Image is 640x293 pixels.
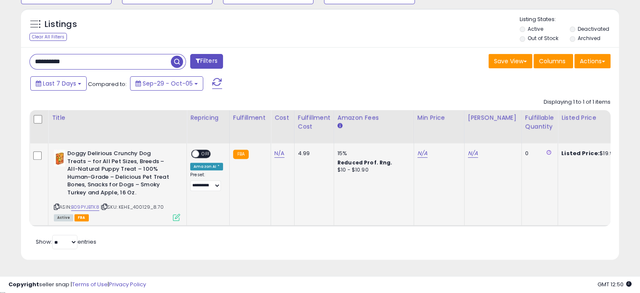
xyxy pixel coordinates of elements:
[525,150,551,157] div: 0
[143,79,193,88] span: Sep-29 - Oct-05
[468,149,478,158] a: N/A
[72,280,108,288] a: Terms of Use
[468,113,518,122] div: [PERSON_NAME]
[577,35,600,42] label: Archived
[54,150,180,220] div: ASIN:
[71,204,99,211] a: B09PYJBTK8
[233,150,249,159] small: FBA
[74,214,89,221] span: FBA
[233,113,267,122] div: Fulfillment
[29,33,67,41] div: Clear All Filters
[298,150,327,157] div: 4.99
[8,281,146,289] div: seller snap | |
[274,113,291,122] div: Cost
[43,79,76,88] span: Last 7 Days
[598,280,632,288] span: 2025-10-13 12:50 GMT
[190,163,223,170] div: Amazon AI *
[489,54,532,68] button: Save View
[36,238,96,246] span: Show: entries
[190,172,223,191] div: Preset:
[417,149,428,158] a: N/A
[561,149,600,157] b: Listed Price:
[417,113,461,122] div: Min Price
[574,54,611,68] button: Actions
[337,159,393,166] b: Reduced Prof. Rng.
[54,214,73,221] span: All listings currently available for purchase on Amazon
[561,150,631,157] div: $19.95
[54,150,65,167] img: 41GPvmYleSL._SL40_.jpg
[561,113,634,122] div: Listed Price
[298,113,330,131] div: Fulfillment Cost
[539,57,566,65] span: Columns
[534,54,573,68] button: Columns
[274,149,284,158] a: N/A
[525,113,554,131] div: Fulfillable Quantity
[45,19,77,30] h5: Listings
[199,151,212,158] span: OFF
[101,204,164,210] span: | SKU: KEHE_400129_8.70
[337,113,410,122] div: Amazon Fees
[8,280,39,288] strong: Copyright
[528,25,543,32] label: Active
[52,113,183,122] div: Title
[190,113,226,122] div: Repricing
[130,76,203,91] button: Sep-29 - Oct-05
[109,280,146,288] a: Privacy Policy
[337,150,407,157] div: 15%
[190,54,223,69] button: Filters
[67,150,170,199] b: Doggy Delirious Crunchy Dog Treats – for All Pet Sizes, Breeds – All-Natural Puppy Treat – 100% H...
[528,35,558,42] label: Out of Stock
[30,76,87,91] button: Last 7 Days
[544,98,611,106] div: Displaying 1 to 1 of 1 items
[577,25,609,32] label: Deactivated
[520,16,619,24] p: Listing States:
[337,167,407,174] div: $10 - $10.90
[337,122,343,130] small: Amazon Fees.
[88,80,127,88] span: Compared to:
